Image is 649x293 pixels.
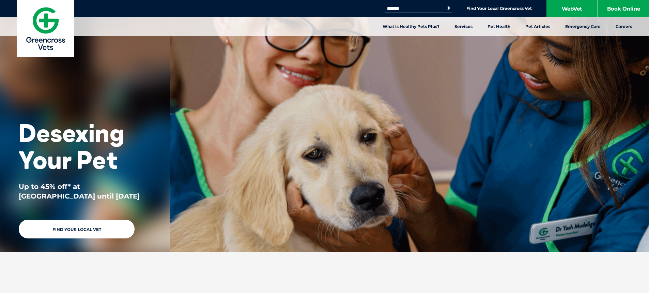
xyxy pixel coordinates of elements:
[19,182,152,201] p: Up to 45% off* at [GEOGRAPHIC_DATA] until [DATE]
[375,17,447,36] a: What is Healthy Pets Plus?
[558,17,608,36] a: Emergency Care
[19,220,135,238] a: Find Your Local Vet
[447,17,480,36] a: Services
[518,17,558,36] a: Pet Articles
[19,119,152,173] h1: Desexing Your Pet
[608,17,639,36] a: Careers
[466,6,532,11] a: Find Your Local Greencross Vet
[445,5,452,12] button: Search
[480,17,518,36] a: Pet Health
